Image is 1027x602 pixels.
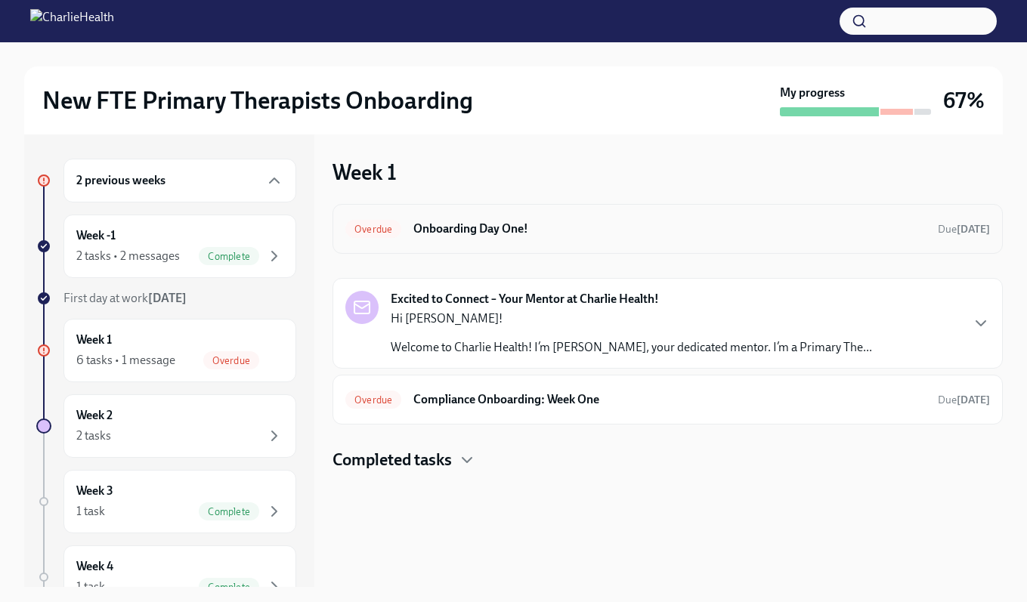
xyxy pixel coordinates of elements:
[413,391,926,408] h6: Compliance Onboarding: Week One
[76,579,105,595] div: 1 task
[413,221,926,237] h6: Onboarding Day One!
[957,223,990,236] strong: [DATE]
[345,217,990,241] a: OverdueOnboarding Day One!Due[DATE]
[199,251,259,262] span: Complete
[199,582,259,593] span: Complete
[36,290,296,307] a: First day at work[DATE]
[63,291,187,305] span: First day at work
[345,224,401,235] span: Overdue
[938,222,990,236] span: October 8th, 2025 10:00
[333,449,452,471] h4: Completed tasks
[345,394,401,406] span: Overdue
[333,159,397,186] h3: Week 1
[203,355,259,366] span: Overdue
[42,85,473,116] h2: New FTE Primary Therapists Onboarding
[76,332,112,348] h6: Week 1
[943,87,985,114] h3: 67%
[76,428,111,444] div: 2 tasks
[76,352,175,369] div: 6 tasks • 1 message
[76,503,105,520] div: 1 task
[333,449,1003,471] div: Completed tasks
[780,85,845,101] strong: My progress
[36,470,296,533] a: Week 31 taskComplete
[36,394,296,458] a: Week 22 tasks
[30,9,114,33] img: CharlieHealth
[391,339,872,356] p: Welcome to Charlie Health! I’m [PERSON_NAME], your dedicated mentor. I’m a Primary The...
[76,483,113,499] h6: Week 3
[938,393,990,407] span: October 12th, 2025 10:00
[36,319,296,382] a: Week 16 tasks • 1 messageOverdue
[391,291,659,307] strong: Excited to Connect – Your Mentor at Charlie Health!
[938,223,990,236] span: Due
[36,215,296,278] a: Week -12 tasks • 2 messagesComplete
[76,558,113,575] h6: Week 4
[148,291,187,305] strong: [DATE]
[76,227,116,244] h6: Week -1
[63,159,296,202] div: 2 previous weeks
[76,407,113,424] h6: Week 2
[938,394,990,406] span: Due
[76,248,180,264] div: 2 tasks • 2 messages
[345,387,990,412] a: OverdueCompliance Onboarding: Week OneDue[DATE]
[391,310,872,327] p: Hi [PERSON_NAME]!
[76,172,165,189] h6: 2 previous weeks
[199,506,259,517] span: Complete
[957,394,990,406] strong: [DATE]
